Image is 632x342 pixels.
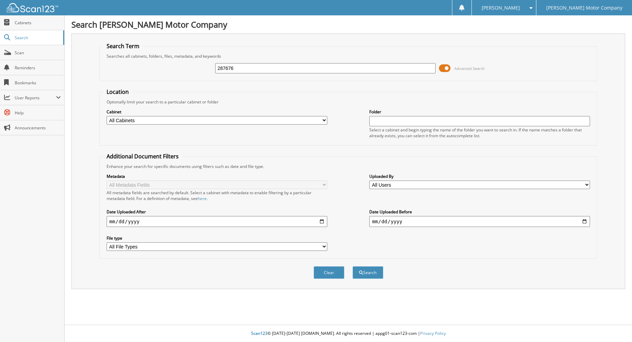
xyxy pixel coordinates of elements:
[454,66,485,71] span: Advanced Search
[15,80,61,86] span: Bookmarks
[107,216,327,227] input: start
[15,110,61,116] span: Help
[107,173,327,179] label: Metadata
[314,266,344,279] button: Clear
[107,209,327,215] label: Date Uploaded After
[420,330,446,336] a: Privacy Policy
[369,109,590,115] label: Folder
[103,153,182,160] legend: Additional Document Filters
[107,235,327,241] label: File type
[103,53,593,59] div: Searches all cabinets, folders, files, metadata, and keywords
[7,3,58,12] img: scan123-logo-white.svg
[15,20,61,26] span: Cabinets
[369,127,590,139] div: Select a cabinet and begin typing the name of the folder you want to search in. If the name match...
[546,6,622,10] span: [PERSON_NAME] Motor Company
[15,95,56,101] span: User Reports
[198,196,207,201] a: here
[107,109,327,115] label: Cabinet
[107,190,327,201] div: All metadata fields are searched by default. Select a cabinet with metadata to enable filtering b...
[103,99,593,105] div: Optionally limit your search to a particular cabinet or folder
[71,19,625,30] h1: Search [PERSON_NAME] Motor Company
[15,35,60,41] span: Search
[103,42,143,50] legend: Search Term
[482,6,520,10] span: [PERSON_NAME]
[369,216,590,227] input: end
[65,325,632,342] div: © [DATE]-[DATE] [DOMAIN_NAME]. All rights reserved | appg01-scan123-com |
[15,125,61,131] span: Announcements
[369,173,590,179] label: Uploaded By
[15,50,61,56] span: Scan
[353,266,383,279] button: Search
[251,330,267,336] span: Scan123
[369,209,590,215] label: Date Uploaded Before
[15,65,61,71] span: Reminders
[103,163,593,169] div: Enhance your search for specific documents using filters such as date and file type.
[103,88,132,96] legend: Location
